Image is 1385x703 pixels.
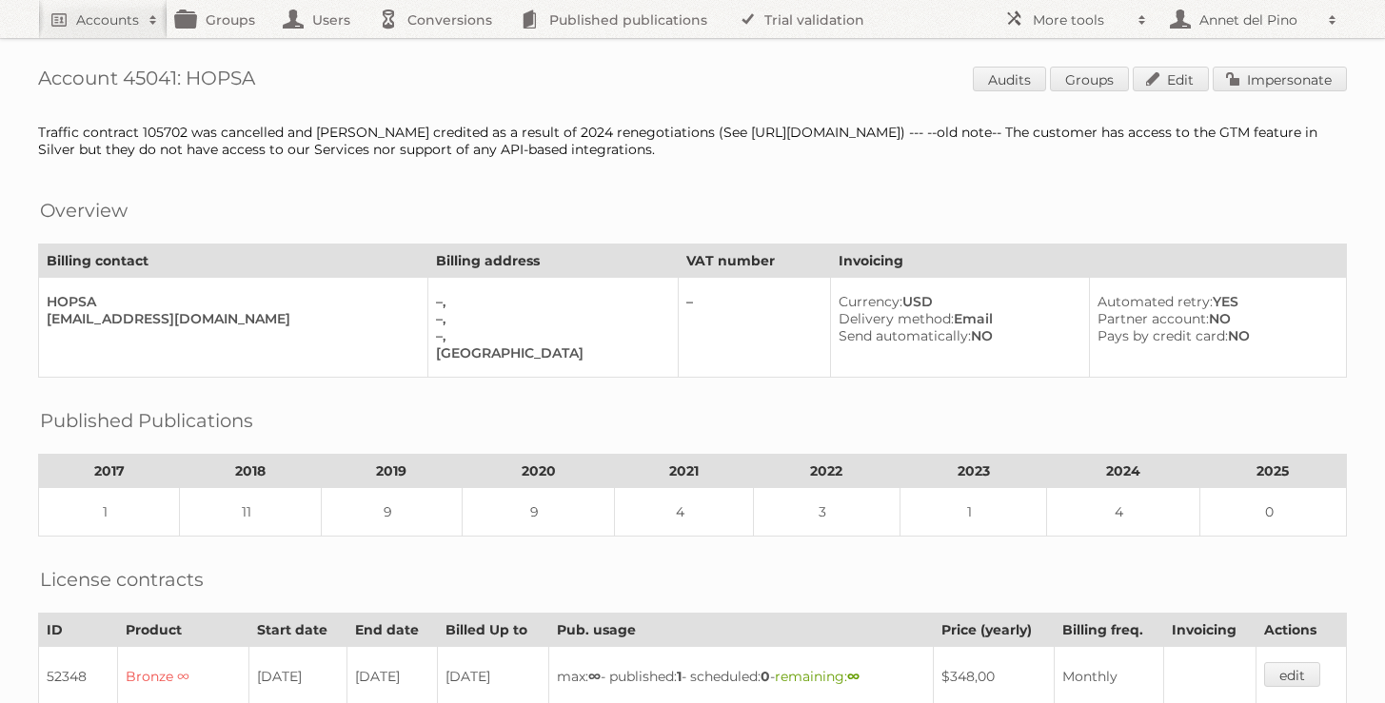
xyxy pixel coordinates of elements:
[321,488,462,537] td: 9
[1098,310,1331,327] div: NO
[900,488,1046,537] td: 1
[839,327,1074,344] div: NO
[40,406,253,435] h2: Published Publications
[39,244,428,278] th: Billing contact
[39,488,180,537] td: 1
[549,614,934,647] th: Pub. usage
[753,455,900,488] th: 2022
[39,614,118,647] th: ID
[761,668,770,685] strong: 0
[428,244,678,278] th: Billing address
[40,196,128,225] h2: Overview
[180,488,321,537] td: 11
[839,293,902,310] span: Currency:
[1050,67,1129,91] a: Groups
[180,455,321,488] th: 2018
[249,614,347,647] th: Start date
[436,344,662,361] div: [GEOGRAPHIC_DATA]
[1054,614,1164,647] th: Billing freq.
[1033,10,1128,29] h2: More tools
[117,614,248,647] th: Product
[347,614,438,647] th: End date
[678,278,830,378] td: –
[38,67,1347,95] h1: Account 45041: HOPSA
[1098,327,1331,344] div: NO
[677,668,682,685] strong: 1
[615,488,753,537] td: 4
[775,668,860,685] span: remaining:
[1047,488,1199,537] td: 4
[436,327,662,344] div: –,
[839,327,971,344] span: Send automatically:
[1098,293,1331,310] div: YES
[1047,455,1199,488] th: 2024
[1199,488,1346,537] td: 0
[1195,10,1318,29] h2: Annet del Pino
[462,455,614,488] th: 2020
[436,310,662,327] div: –,
[1256,614,1346,647] th: Actions
[1098,310,1209,327] span: Partner account:
[436,293,662,310] div: –,
[321,455,462,488] th: 2019
[38,124,1347,158] div: Traffic contract 105702 was cancelled and [PERSON_NAME] credited as a result of 2024 renegotiatio...
[40,565,204,594] h2: License contracts
[47,310,412,327] div: [EMAIL_ADDRESS][DOMAIN_NAME]
[1098,327,1228,344] span: Pays by credit card:
[839,310,1074,327] div: Email
[76,10,139,29] h2: Accounts
[1213,67,1347,91] a: Impersonate
[47,293,412,310] div: HOPSA
[39,455,180,488] th: 2017
[839,293,1074,310] div: USD
[753,488,900,537] td: 3
[615,455,753,488] th: 2021
[1164,614,1256,647] th: Invoicing
[588,668,601,685] strong: ∞
[438,614,549,647] th: Billed Up to
[933,614,1054,647] th: Price (yearly)
[1098,293,1213,310] span: Automated retry:
[900,455,1046,488] th: 2023
[847,668,860,685] strong: ∞
[462,488,614,537] td: 9
[830,244,1346,278] th: Invoicing
[678,244,830,278] th: VAT number
[1264,662,1320,687] a: edit
[1133,67,1209,91] a: Edit
[973,67,1046,91] a: Audits
[839,310,954,327] span: Delivery method:
[1199,455,1346,488] th: 2025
